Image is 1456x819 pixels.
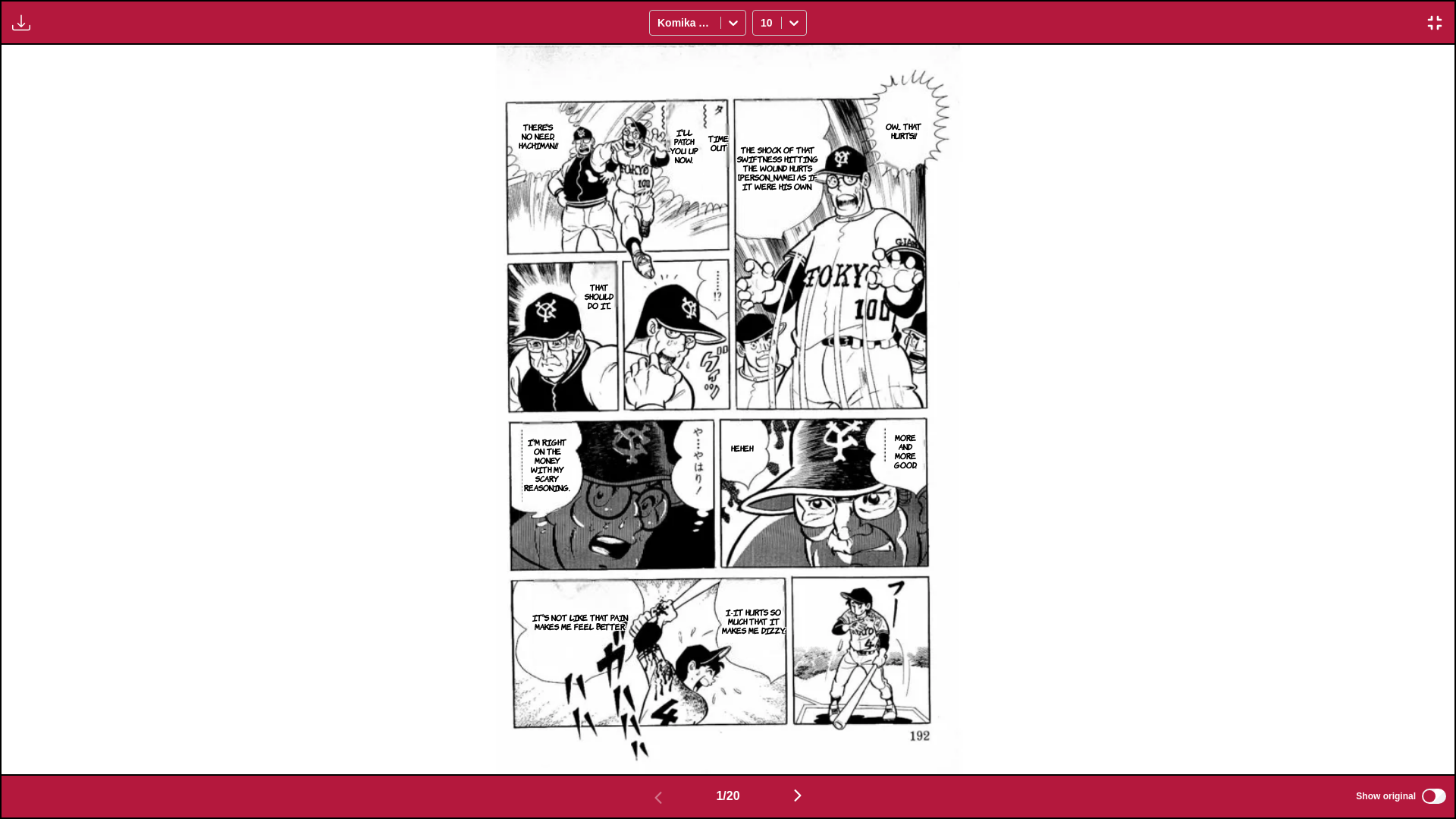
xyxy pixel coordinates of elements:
p: I'm right on the money with my scary reasoning. [521,434,573,495]
p: There's no need, Hachiman!! [516,119,561,153]
img: Previous page [649,789,667,807]
p: Time out [705,131,732,155]
img: Manga Panel [485,45,971,774]
p: The shock of that swiftness hitting the wound hurts [PERSON_NAME] as if it were his own. [730,142,825,194]
p: That should do it... [580,279,618,313]
p: Heheh [728,440,756,455]
input: Show original [1422,789,1446,804]
span: 1 / 20 [716,789,739,803]
img: Download translated images [12,14,30,32]
p: More and more good. [886,430,925,472]
p: I'll patch you up now. [666,124,703,167]
p: I-It hurts so much that it makes me dizzy. [718,604,788,638]
img: Next page [789,786,807,805]
span: Show original [1356,791,1416,802]
p: Ow... That hurts!! [880,118,928,143]
p: It's not like that pain makes me feel better. [522,610,639,634]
